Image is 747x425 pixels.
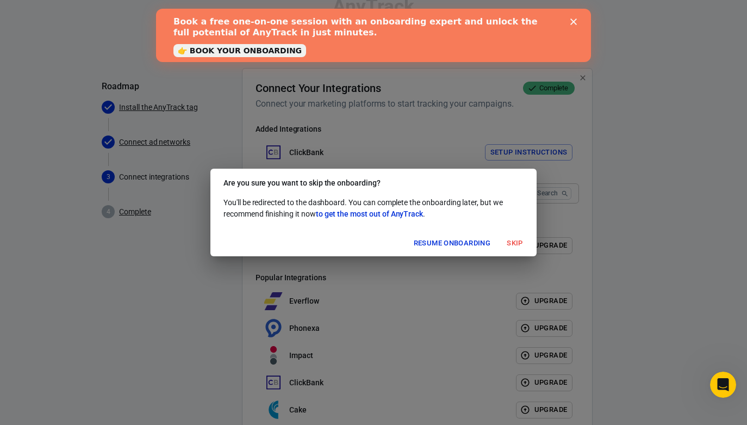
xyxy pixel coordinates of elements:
[156,9,591,62] iframe: Intercom live chat banner
[411,235,493,252] button: Resume onboarding
[414,10,425,16] div: Close
[223,197,524,220] p: You'll be redirected to the dashboard. You can complete the onboarding later, but we recommend fi...
[316,210,423,218] span: to get the most out of AnyTrack
[497,235,532,252] button: Skip
[710,372,736,398] iframe: Intercom live chat
[210,169,537,197] h2: Are you sure you want to skip the onboarding?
